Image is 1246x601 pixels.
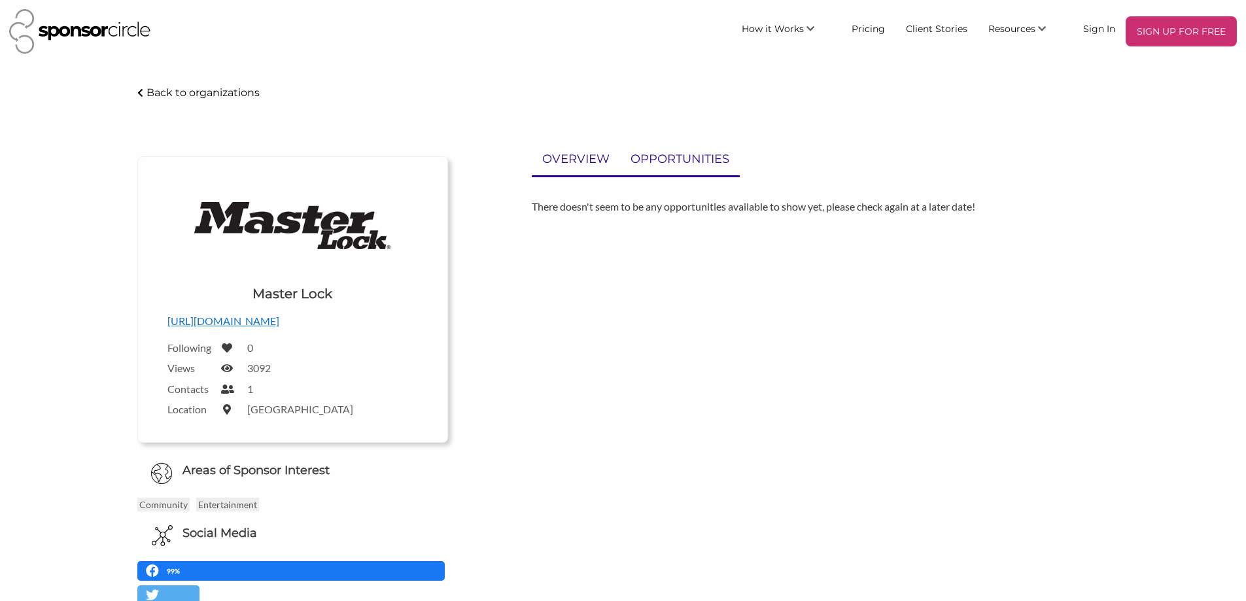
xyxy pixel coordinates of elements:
[895,16,978,40] a: Client Stories
[542,150,610,169] p: OVERVIEW
[1073,16,1126,40] a: Sign In
[182,525,257,541] h6: Social Media
[152,525,173,546] img: Social Media Icon
[731,16,841,46] li: How it Works
[167,383,213,395] label: Contacts
[167,565,183,577] p: 99%
[247,383,253,395] label: 1
[252,284,332,303] h1: Master Lock
[247,362,271,374] label: 3092
[167,313,418,330] p: [URL][DOMAIN_NAME]
[247,341,253,354] label: 0
[167,362,213,374] label: Views
[978,16,1073,46] li: Resources
[167,341,213,354] label: Following
[150,462,173,485] img: Globe Icon
[194,177,390,275] img: Logo
[988,23,1035,35] span: Resources
[1131,22,1232,41] p: SIGN UP FOR FREE
[631,150,729,169] p: OPPORTUNITIES
[196,498,259,511] p: Entertainment
[841,16,895,40] a: Pricing
[9,9,150,54] img: Sponsor Circle Logo
[742,23,804,35] span: How it Works
[167,403,213,415] label: Location
[128,462,458,479] h6: Areas of Sponsor Interest
[137,498,190,511] p: Community
[247,403,353,415] label: [GEOGRAPHIC_DATA]
[147,86,260,99] p: Back to organizations
[532,198,1109,215] p: There doesn't seem to be any opportunities available to show yet, please check again at a later d...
